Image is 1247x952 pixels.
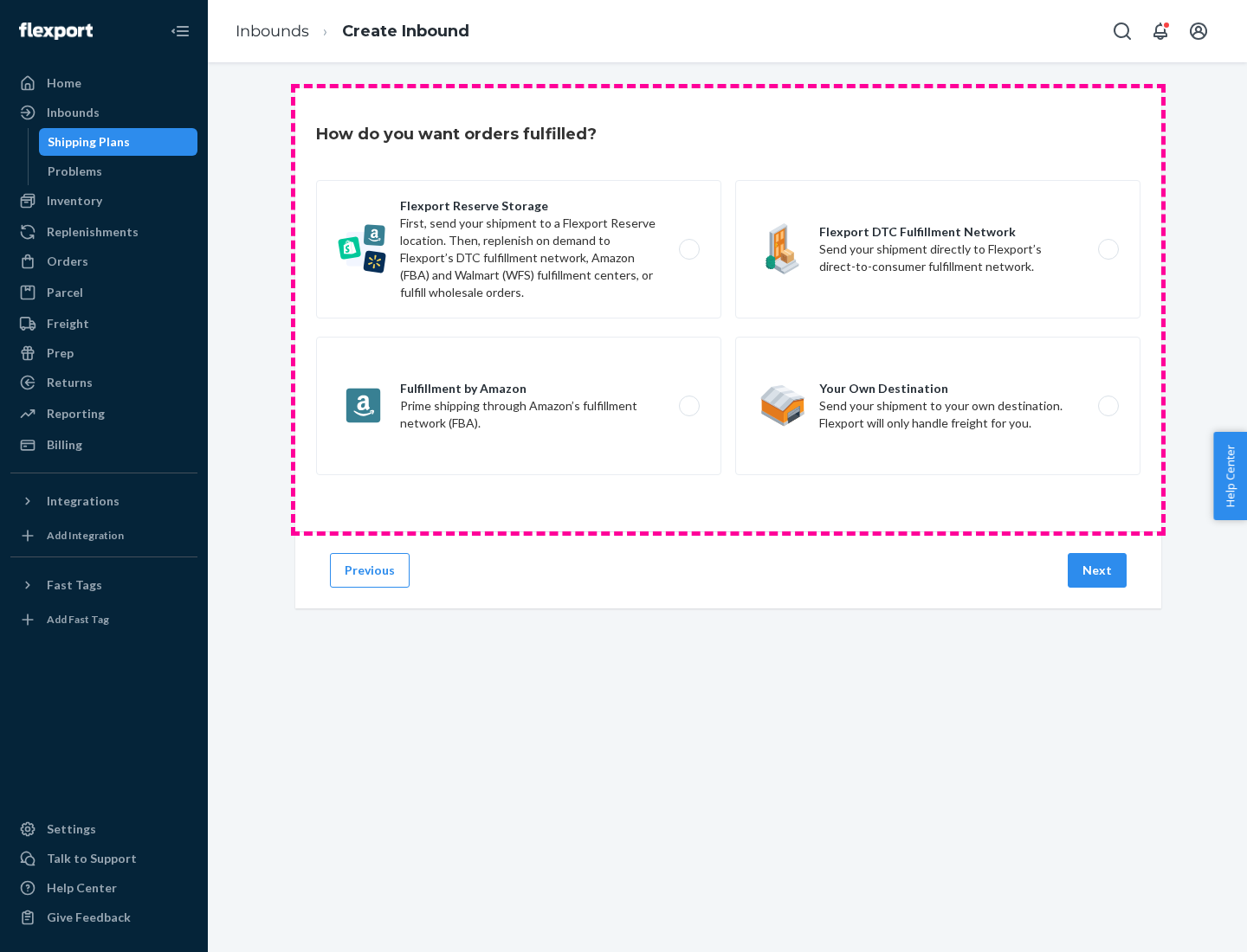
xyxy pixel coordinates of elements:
[47,909,131,926] div: Give Feedback
[10,845,197,872] a: Talk to Support
[236,22,309,41] a: Inbounds
[10,339,197,367] a: Prep
[1143,14,1178,48] button: Open notifications
[19,23,93,40] img: Flexport logo
[47,344,74,362] div: Prep
[163,14,197,48] button: Close Navigation
[1213,432,1247,520] button: Help Center
[39,128,198,156] a: Shipping Plans
[47,405,105,422] div: Reporting
[316,123,597,145] h3: How do you want orders fulfilled?
[47,436,82,453] div: Billing
[48,163,102,180] div: Problems
[10,571,197,599] button: Fast Tags
[10,279,197,306] a: Parcel
[47,528,124,543] div: Add Integration
[10,606,197,634] a: Add Fast Tag
[47,850,137,867] div: Talk to Support
[10,69,197,97] a: Home
[47,576,102,594] div: Fast Tags
[47,315,89,332] div: Freight
[47,879,117,897] div: Help Center
[1068,553,1127,588] button: Next
[10,218,197,246] a: Replenishments
[47,74,81,92] div: Home
[1181,14,1216,48] button: Open account menu
[47,104,100,121] div: Inbounds
[47,192,102,209] div: Inventory
[39,158,198,185] a: Problems
[10,310,197,338] a: Freight
[342,22,469,41] a: Create Inbound
[47,284,83,301] div: Parcel
[10,904,197,931] button: Give Feedback
[10,187,197,215] a: Inventory
[10,522,197,550] a: Add Integration
[222,6,483,57] ol: breadcrumbs
[10,815,197,843] a: Settings
[47,492,120,510] div: Integrations
[47,223,139,241] div: Replenishments
[47,374,93,391] div: Returns
[47,253,88,270] div: Orders
[1105,14,1140,48] button: Open Search Box
[330,553,410,588] button: Previous
[10,487,197,515] button: Integrations
[47,820,96,838] div: Settings
[10,248,197,275] a: Orders
[10,431,197,459] a: Billing
[48,133,130,151] div: Shipping Plans
[10,400,197,428] a: Reporting
[10,369,197,396] a: Returns
[10,99,197,126] a: Inbounds
[10,874,197,902] a: Help Center
[47,612,109,627] div: Add Fast Tag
